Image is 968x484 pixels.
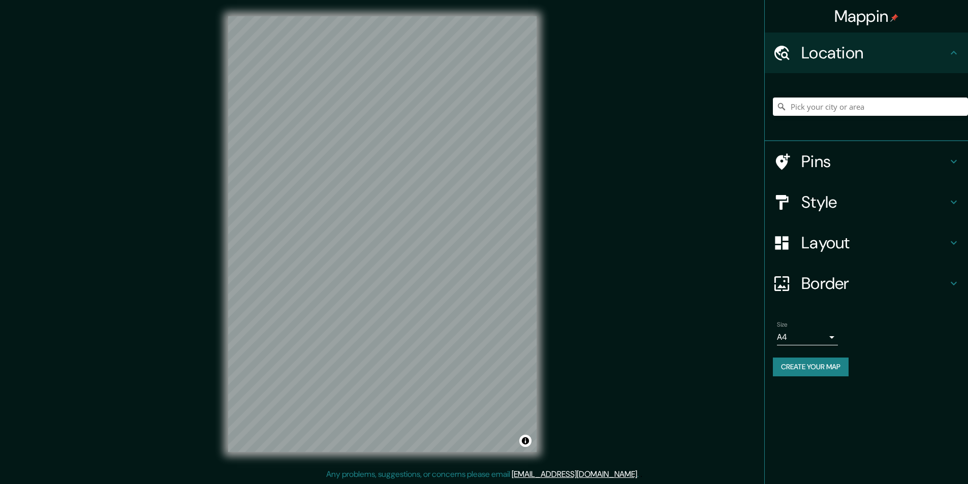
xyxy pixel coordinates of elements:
[773,358,849,376] button: Create your map
[777,329,838,345] div: A4
[834,6,899,26] h4: Mappin
[890,14,898,22] img: pin-icon.png
[801,273,948,294] h4: Border
[773,98,968,116] input: Pick your city or area
[765,263,968,304] div: Border
[765,141,968,182] div: Pins
[228,16,537,452] canvas: Map
[512,469,637,479] a: [EMAIL_ADDRESS][DOMAIN_NAME]
[777,320,788,329] label: Size
[640,468,642,480] div: .
[801,43,948,63] h4: Location
[801,151,948,172] h4: Pins
[765,222,968,263] div: Layout
[765,33,968,73] div: Location
[519,435,532,447] button: Toggle attribution
[801,192,948,212] h4: Style
[326,468,639,480] p: Any problems, suggestions, or concerns please email .
[639,468,640,480] div: .
[765,182,968,222] div: Style
[801,233,948,253] h4: Layout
